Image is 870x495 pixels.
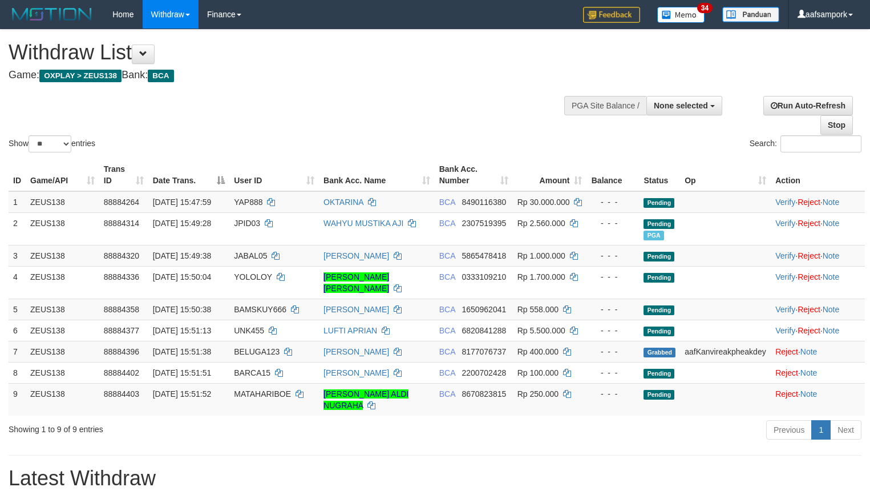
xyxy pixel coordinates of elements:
[771,245,865,266] td: · ·
[771,191,865,213] td: · ·
[148,159,230,191] th: Date Trans.: activate to sort column descending
[26,159,99,191] th: Game/API: activate to sort column ascending
[644,305,674,315] span: Pending
[26,383,99,416] td: ZEUS138
[39,70,122,82] span: OXPLAY > ZEUS138
[823,326,840,335] a: Note
[234,305,286,314] span: BAMSKUY666
[439,198,455,207] span: BCA
[9,362,26,383] td: 8
[104,389,139,399] span: 88884403
[680,159,771,191] th: Op: activate to sort column ascending
[323,368,389,377] a: [PERSON_NAME]
[104,198,139,207] span: 88884264
[800,347,818,356] a: Note
[29,135,71,152] select: Showentries
[9,320,26,341] td: 6
[439,219,455,228] span: BCA
[517,198,570,207] span: Rp 30.000.000
[234,368,270,377] span: BARCA15
[591,367,634,379] div: - - -
[811,420,831,440] a: 1
[775,326,795,335] a: Verify
[9,266,26,299] td: 4
[798,326,820,335] a: Reject
[644,348,675,357] span: Grabbed
[644,273,674,283] span: Pending
[153,272,211,281] span: [DATE] 15:50:04
[9,70,569,81] h4: Game: Bank:
[798,198,820,207] a: Reject
[153,368,211,377] span: [DATE] 15:51:51
[104,347,139,356] span: 88884396
[798,251,820,260] a: Reject
[517,326,565,335] span: Rp 5.500.000
[775,272,795,281] a: Verify
[763,96,853,115] a: Run Auto-Refresh
[323,389,408,410] a: [PERSON_NAME] ALDI NUGRAHA
[591,196,634,208] div: - - -
[9,135,95,152] label: Show entries
[9,383,26,416] td: 9
[591,218,634,229] div: - - -
[153,251,211,260] span: [DATE] 15:49:38
[439,272,455,281] span: BCA
[9,191,26,213] td: 1
[462,305,506,314] span: Copy 1650962041 to clipboard
[104,326,139,335] span: 88884377
[439,347,455,356] span: BCA
[9,245,26,266] td: 3
[462,326,506,335] span: Copy 6820841288 to clipboard
[462,198,506,207] span: Copy 8490116380 to clipboard
[26,362,99,383] td: ZEUS138
[646,96,722,115] button: None selected
[104,305,139,314] span: 88884358
[462,219,506,228] span: Copy 2307519395 to clipboard
[644,252,674,261] span: Pending
[775,389,798,399] a: Reject
[26,266,99,299] td: ZEUS138
[644,327,674,336] span: Pending
[26,191,99,213] td: ZEUS138
[830,420,861,440] a: Next
[26,320,99,341] td: ZEUS138
[234,347,280,356] span: BELUGA123
[771,299,865,320] td: · ·
[323,198,363,207] a: OKTARINA
[775,347,798,356] a: Reject
[771,341,865,362] td: ·
[9,159,26,191] th: ID
[9,41,569,64] h1: Withdraw List
[462,389,506,399] span: Copy 8670823815 to clipboard
[462,347,506,356] span: Copy 8177076737 to clipboard
[323,347,389,356] a: [PERSON_NAME]
[680,341,771,362] td: aafKanvireakpheakdey
[775,219,795,228] a: Verify
[153,219,211,228] span: [DATE] 15:49:28
[234,219,260,228] span: JPID03
[771,212,865,245] td: · ·
[234,251,267,260] span: JABAL05
[800,389,818,399] a: Note
[234,389,291,399] span: MATAHARIBOE
[153,347,211,356] span: [DATE] 15:51:38
[26,341,99,362] td: ZEUS138
[462,251,506,260] span: Copy 5865478418 to clipboard
[323,219,403,228] a: WAHYU MUSTIKA AJI
[517,219,565,228] span: Rp 2.560.000
[9,467,861,490] h1: Latest Withdraw
[823,219,840,228] a: Note
[771,383,865,416] td: ·
[654,101,708,110] span: None selected
[9,6,95,23] img: MOTION_logo.png
[513,159,587,191] th: Amount: activate to sort column ascending
[775,368,798,377] a: Reject
[439,389,455,399] span: BCA
[798,272,820,281] a: Reject
[644,369,674,379] span: Pending
[462,368,506,377] span: Copy 2200702428 to clipboard
[564,96,646,115] div: PGA Site Balance /
[234,198,262,207] span: YAP888
[229,159,319,191] th: User ID: activate to sort column ascending
[800,368,818,377] a: Note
